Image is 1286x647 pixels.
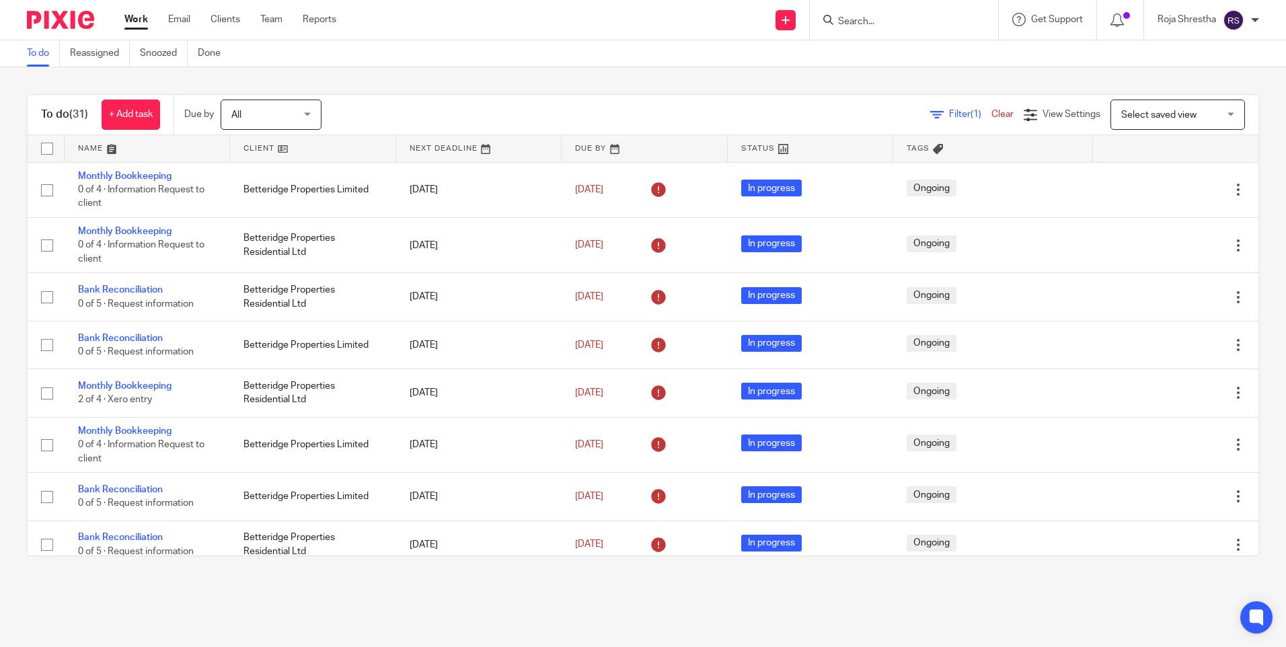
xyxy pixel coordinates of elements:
[78,547,194,556] span: 0 of 5 · Request information
[907,434,956,451] span: Ongoing
[168,13,190,26] a: Email
[230,473,395,521] td: Betteridge Properties Limited
[78,172,172,181] a: Monthly Bookkeeping
[396,521,562,568] td: [DATE]
[907,235,956,252] span: Ongoing
[69,109,88,120] span: (31)
[741,486,802,503] span: In progress
[124,13,148,26] a: Work
[78,334,163,343] a: Bank Reconciliation
[78,440,204,463] span: 0 of 4 · Information Request to client
[78,227,172,236] a: Monthly Bookkeeping
[575,492,603,501] span: [DATE]
[230,521,395,568] td: Betteridge Properties Residential Ltd
[575,340,603,350] span: [DATE]
[837,16,958,28] input: Search
[741,434,802,451] span: In progress
[575,388,603,397] span: [DATE]
[230,273,395,321] td: Betteridge Properties Residential Ltd
[396,369,562,417] td: [DATE]
[78,395,152,405] span: 2 of 4 · Xero entry
[907,180,956,196] span: Ongoing
[907,486,956,503] span: Ongoing
[907,335,956,352] span: Ongoing
[991,110,1014,119] a: Clear
[741,180,802,196] span: In progress
[1121,110,1197,120] span: Select saved view
[78,285,163,295] a: Bank Reconciliation
[575,292,603,301] span: [DATE]
[230,162,395,217] td: Betteridge Properties Limited
[741,287,802,304] span: In progress
[396,162,562,217] td: [DATE]
[907,145,930,152] span: Tags
[396,321,562,369] td: [DATE]
[396,417,562,472] td: [DATE]
[78,426,172,436] a: Monthly Bookkeeping
[260,13,282,26] a: Team
[971,110,981,119] span: (1)
[27,11,94,29] img: Pixie
[230,321,395,369] td: Betteridge Properties Limited
[184,108,214,121] p: Due by
[78,485,163,494] a: Bank Reconciliation
[78,499,194,508] span: 0 of 5 · Request information
[396,273,562,321] td: [DATE]
[78,185,204,208] span: 0 of 4 · Information Request to client
[303,13,336,26] a: Reports
[41,108,88,122] h1: To do
[78,299,194,309] span: 0 of 5 · Request information
[211,13,240,26] a: Clients
[78,241,204,264] span: 0 of 4 · Information Request to client
[230,417,395,472] td: Betteridge Properties Limited
[1223,9,1244,31] img: svg%3E
[575,440,603,449] span: [DATE]
[70,40,130,67] a: Reassigned
[78,347,194,356] span: 0 of 5 · Request information
[741,383,802,399] span: In progress
[1043,110,1100,119] span: View Settings
[907,383,956,399] span: Ongoing
[741,535,802,551] span: In progress
[396,473,562,521] td: [DATE]
[102,100,160,130] a: + Add task
[1031,15,1083,24] span: Get Support
[575,185,603,194] span: [DATE]
[78,533,163,542] a: Bank Reconciliation
[741,335,802,352] span: In progress
[198,40,231,67] a: Done
[907,287,956,304] span: Ongoing
[27,40,60,67] a: To do
[575,540,603,549] span: [DATE]
[949,110,991,119] span: Filter
[1158,13,1216,26] p: Roja Shrestha
[231,110,241,120] span: All
[741,235,802,252] span: In progress
[230,217,395,272] td: Betteridge Properties Residential Ltd
[575,241,603,250] span: [DATE]
[140,40,188,67] a: Snoozed
[907,535,956,551] span: Ongoing
[78,381,172,391] a: Monthly Bookkeeping
[396,217,562,272] td: [DATE]
[230,369,395,417] td: Betteridge Properties Residential Ltd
